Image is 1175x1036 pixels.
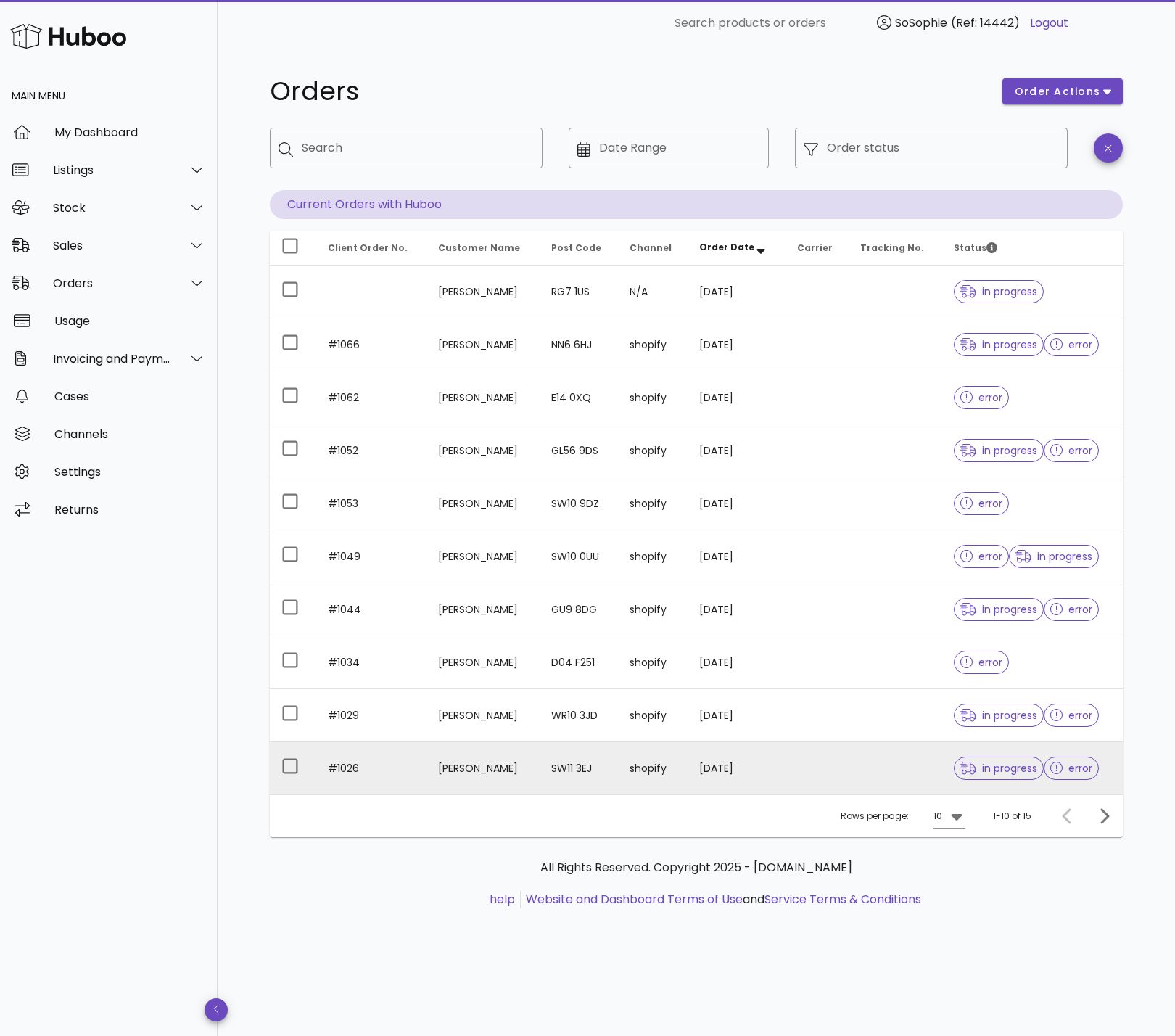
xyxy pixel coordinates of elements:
td: SW10 9DZ [540,477,618,530]
span: in progress [960,710,1037,720]
td: [DATE] [688,636,786,689]
td: shopify [618,371,688,424]
a: help [490,891,515,908]
a: Logout [1030,15,1068,32]
td: [PERSON_NAME] [426,689,539,742]
td: [PERSON_NAME] [426,583,539,636]
div: Returns [54,503,206,517]
div: 10Rows per page: [933,805,965,828]
span: error [1050,763,1093,773]
td: RG7 1US [540,266,618,318]
div: 1-10 of 15 [993,810,1031,823]
td: [PERSON_NAME] [426,636,539,689]
td: #1066 [316,318,426,371]
span: order actions [1014,84,1101,99]
span: Carrier [797,242,833,254]
td: [DATE] [688,371,786,424]
td: [DATE] [688,318,786,371]
th: Order Date: Sorted descending. Activate to remove sorting. [688,231,786,266]
td: [PERSON_NAME] [426,318,539,371]
td: shopify [618,689,688,742]
td: [PERSON_NAME] [426,742,539,794]
button: Next page [1091,803,1117,829]
a: Service Terms & Conditions [764,891,921,908]
li: and [521,891,921,908]
div: 10 [933,810,942,823]
td: [PERSON_NAME] [426,371,539,424]
span: Status [954,242,997,254]
th: Status [942,231,1123,266]
span: Channel [630,242,672,254]
td: shopify [618,477,688,530]
span: error [960,657,1003,667]
td: #1062 [316,371,426,424]
span: in progress [960,763,1037,773]
td: D04 F251 [540,636,618,689]
span: error [1050,445,1093,456]
td: #1029 [316,689,426,742]
td: #1053 [316,477,426,530]
th: Client Order No. [316,231,426,266]
div: Orders [53,276,171,290]
div: Channels [54,427,206,441]
span: error [1050,604,1093,614]
span: Order Date [699,241,754,253]
div: Listings [53,163,171,177]
span: SoSophie [895,15,947,31]
td: [PERSON_NAME] [426,266,539,318]
a: Website and Dashboard Terms of Use [526,891,743,908]
p: All Rights Reserved. Copyright 2025 - [DOMAIN_NAME] [281,859,1111,876]
span: in progress [960,287,1037,297]
td: SW11 3EJ [540,742,618,794]
td: [DATE] [688,530,786,583]
td: [PERSON_NAME] [426,424,539,477]
span: Client Order No. [328,242,408,254]
div: Stock [53,201,171,215]
button: order actions [1002,78,1123,104]
td: GL56 9DS [540,424,618,477]
td: E14 0XQ [540,371,618,424]
th: Carrier [786,231,849,266]
td: [DATE] [688,583,786,636]
span: Post Code [551,242,601,254]
span: error [960,498,1003,509]
td: #1044 [316,583,426,636]
td: #1034 [316,636,426,689]
span: Customer Name [438,242,520,254]
div: Cases [54,390,206,403]
th: Post Code [540,231,618,266]
td: GU9 8DG [540,583,618,636]
td: [DATE] [688,742,786,794]
td: [DATE] [688,477,786,530]
td: shopify [618,318,688,371]
td: [PERSON_NAME] [426,530,539,583]
span: error [960,392,1003,403]
td: shopify [618,424,688,477]
span: in progress [960,340,1037,350]
td: [DATE] [688,266,786,318]
th: Channel [618,231,688,266]
td: #1026 [316,742,426,794]
p: Current Orders with Huboo [270,190,1123,219]
td: shopify [618,530,688,583]
span: in progress [1015,551,1092,562]
td: #1052 [316,424,426,477]
th: Customer Name [426,231,539,266]
td: [PERSON_NAME] [426,477,539,530]
img: Huboo Logo [10,20,126,52]
th: Tracking No. [849,231,942,266]
td: N/A [618,266,688,318]
span: (Ref: 14442) [951,15,1020,31]
span: Tracking No. [860,242,924,254]
span: error [1050,710,1093,720]
span: error [1050,340,1093,350]
td: shopify [618,742,688,794]
span: in progress [960,604,1037,614]
div: Invoicing and Payments [53,352,171,366]
div: Usage [54,314,206,328]
div: My Dashboard [54,126,206,139]
td: shopify [618,636,688,689]
div: Rows per page: [841,795,965,837]
td: SW10 0UU [540,530,618,583]
td: WR10 3JD [540,689,618,742]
